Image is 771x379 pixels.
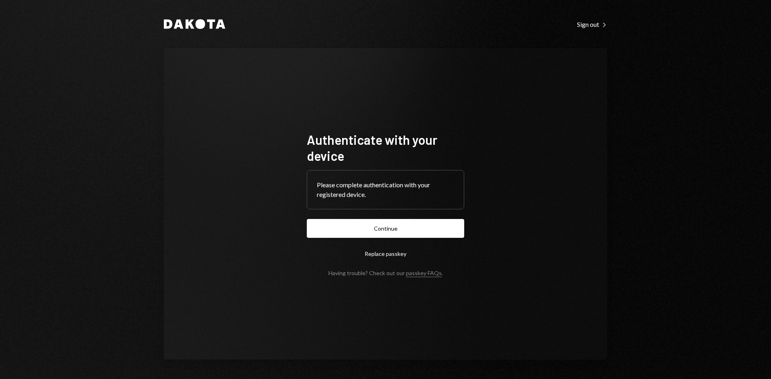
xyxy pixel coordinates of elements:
[307,132,464,164] h1: Authenticate with your device
[577,20,607,28] a: Sign out
[307,219,464,238] button: Continue
[317,180,454,199] div: Please complete authentication with your registered device.
[328,270,443,276] div: Having trouble? Check out our .
[307,244,464,263] button: Replace passkey
[406,270,442,277] a: passkey FAQs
